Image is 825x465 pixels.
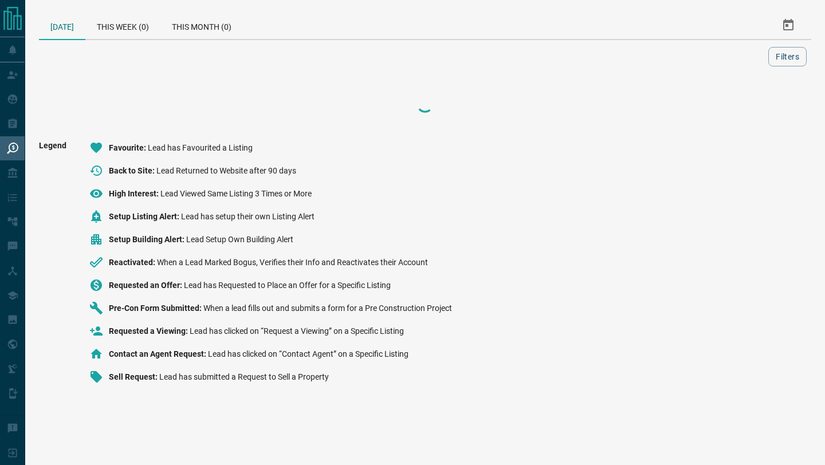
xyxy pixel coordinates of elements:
[203,304,452,313] span: When a lead fills out and submits a form for a Pre Construction Project
[109,235,186,244] span: Setup Building Alert
[109,258,157,267] span: Reactivated
[181,212,315,221] span: Lead has setup their own Listing Alert
[148,143,253,152] span: Lead has Favourited a Listing
[109,326,190,336] span: Requested a Viewing
[109,189,160,198] span: High Interest
[186,235,293,244] span: Lead Setup Own Building Alert
[368,93,482,116] div: Loading
[775,11,802,39] button: Select Date Range
[208,349,408,358] span: Lead has clicked on “Contact Agent” on a Specific Listing
[109,166,156,175] span: Back to Site
[184,281,391,290] span: Lead has Requested to Place an Offer for a Specific Listing
[109,304,203,313] span: Pre-Con Form Submitted
[109,349,208,358] span: Contact an Agent Request
[39,141,66,393] span: Legend
[768,47,807,66] button: Filters
[39,11,85,40] div: [DATE]
[156,166,296,175] span: Lead Returned to Website after 90 days
[109,372,159,381] span: Sell Request
[157,258,428,267] span: When a Lead Marked Bogus, Verifies their Info and Reactivates their Account
[160,11,243,39] div: This Month (0)
[190,326,404,336] span: Lead has clicked on “Request a Viewing” on a Specific Listing
[160,189,312,198] span: Lead Viewed Same Listing 3 Times or More
[159,372,329,381] span: Lead has submitted a Request to Sell a Property
[85,11,160,39] div: This Week (0)
[109,212,181,221] span: Setup Listing Alert
[109,143,148,152] span: Favourite
[109,281,184,290] span: Requested an Offer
